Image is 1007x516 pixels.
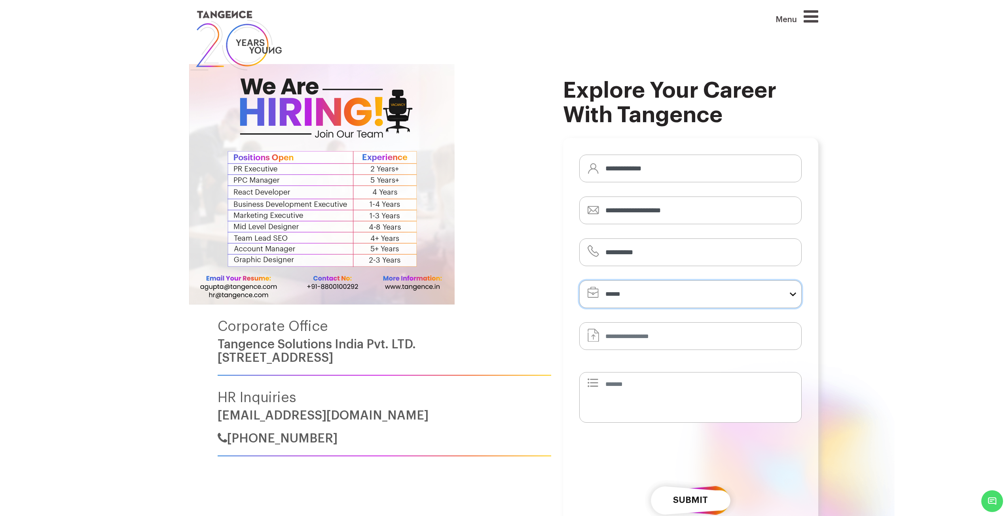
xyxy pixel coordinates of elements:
iframe: reCAPTCHA [630,437,751,468]
a: [EMAIL_ADDRESS][DOMAIN_NAME] [218,410,429,422]
img: logo SVG [189,8,283,73]
span: [PHONE_NUMBER] [227,433,338,445]
select: form-select-lg example [579,280,802,308]
h4: HR Inquiries [218,390,551,405]
a: Tangence Solutions India Pvt. LTD.[STREET_ADDRESS] [218,338,416,364]
h2: Explore your career with Tangence [563,78,818,127]
span: Chat Widget [981,490,1003,512]
h4: Corporate Office [218,319,551,334]
a: [PHONE_NUMBER] [218,433,338,445]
